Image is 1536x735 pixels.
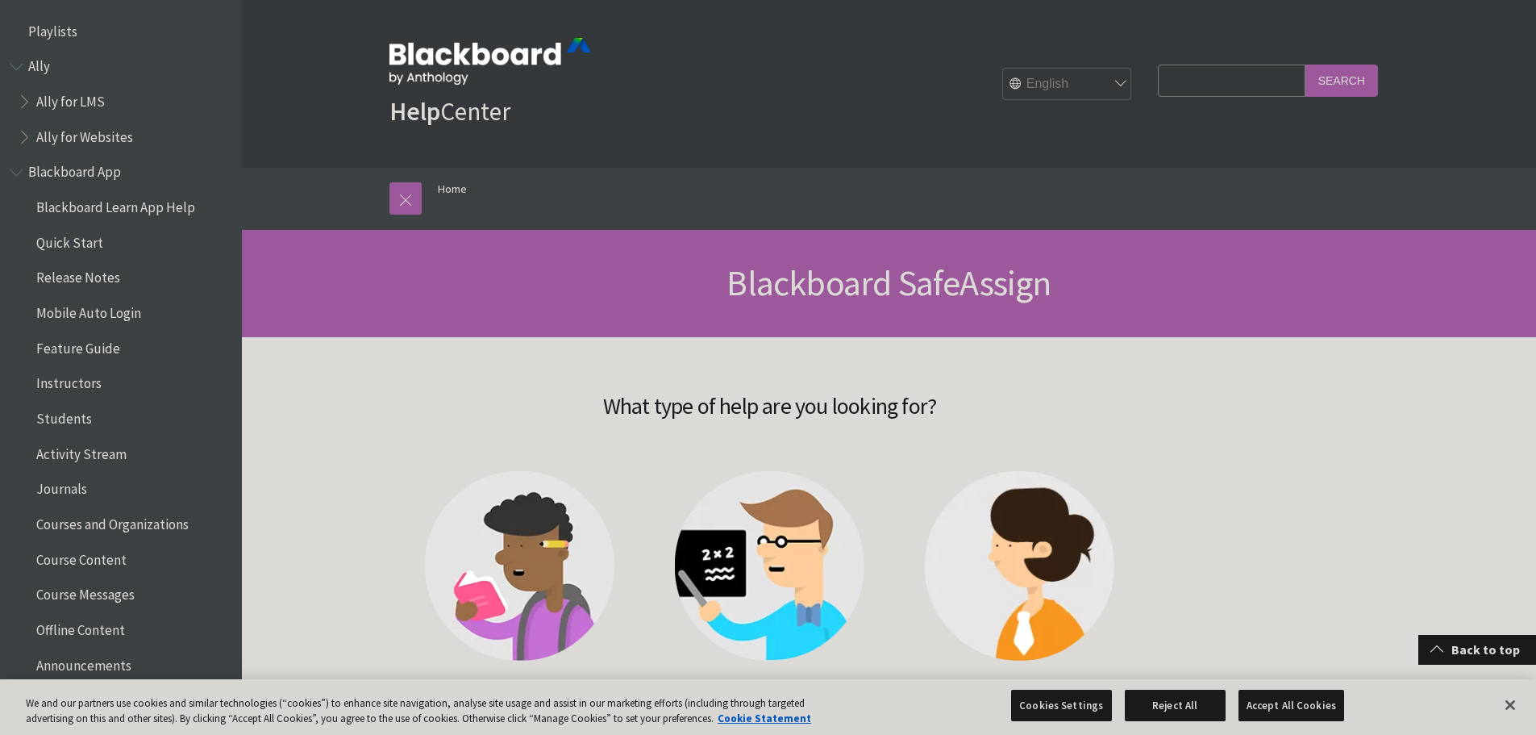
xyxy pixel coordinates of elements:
[36,511,189,532] span: Courses and Organizations
[925,471,1114,661] img: Administrator help
[425,471,614,661] img: Student help
[389,95,440,127] strong: Help
[36,476,87,498] span: Journals
[10,53,232,151] nav: Book outline for Anthology Ally Help
[36,194,195,215] span: Blackboard Learn App Help
[675,471,864,661] img: Instructor help
[26,695,845,727] div: We and our partners use cookies and similar technologies (“cookies”) to enhance site navigation, ...
[661,471,879,698] a: Instructor help Instructor
[28,53,50,75] span: Ally
[1492,687,1528,723] button: Close
[411,471,629,698] a: Student help Student
[28,18,77,40] span: Playlists
[270,370,1270,423] h2: What type of help are you looking for?
[1011,690,1112,722] button: Cookies Settings
[36,582,135,603] span: Course Messages
[1418,635,1536,665] a: Back to top
[36,546,127,568] span: Course Content
[28,159,121,181] span: Blackboard App
[1305,65,1378,96] input: Search
[36,265,120,286] span: Release Notes
[36,88,105,110] span: Ally for LMS
[718,712,811,725] a: More information about your privacy, opens in a new tab
[1003,69,1132,101] select: Site Language Selector
[36,405,92,427] span: Students
[36,370,102,392] span: Instructors
[389,95,510,127] a: HelpCenter
[1238,690,1344,722] button: Accept All Cookies
[36,229,103,251] span: Quick Start
[36,299,141,321] span: Mobile Auto Login
[389,38,591,85] img: Blackboard by Anthology
[36,335,120,357] span: Feature Guide
[36,441,127,462] span: Activity Stream
[726,261,1051,305] span: Blackboard SafeAssign
[36,123,133,145] span: Ally for Websites
[438,179,467,199] a: Home
[1125,690,1226,722] button: Reject All
[36,652,131,674] span: Announcements
[36,616,125,638] span: Offline Content
[10,18,232,45] nav: Book outline for Playlists
[911,471,1129,698] a: Administrator help Administrator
